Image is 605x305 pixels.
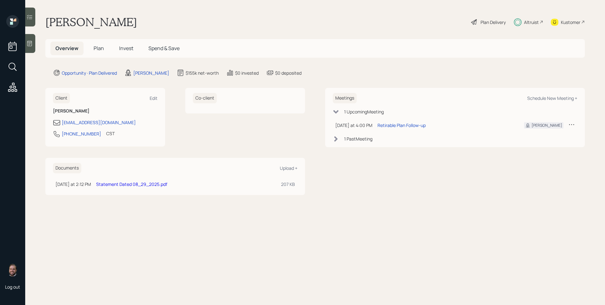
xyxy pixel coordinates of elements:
[53,93,70,103] h6: Client
[524,19,539,26] div: Altruist
[481,19,506,26] div: Plan Delivery
[62,130,101,137] div: [PHONE_NUMBER]
[193,93,217,103] h6: Co-client
[280,165,297,171] div: Upload +
[335,122,372,129] div: [DATE] at 4:00 PM
[94,45,104,52] span: Plan
[106,130,115,137] div: CST
[53,163,81,173] h6: Documents
[5,284,20,290] div: Log out
[150,95,158,101] div: Edit
[281,181,295,187] div: 207 KB
[96,181,167,187] a: Statement Dated 08_29_2025.pdf
[186,70,219,76] div: $155k net-worth
[532,123,562,128] div: [PERSON_NAME]
[333,93,357,103] h6: Meetings
[527,95,577,101] div: Schedule New Meeting +
[45,15,137,29] h1: [PERSON_NAME]
[6,264,19,276] img: james-distasi-headshot.png
[344,108,384,115] div: 1 Upcoming Meeting
[62,70,117,76] div: Opportunity · Plan Delivered
[275,70,302,76] div: $0 deposited
[148,45,180,52] span: Spend & Save
[55,45,78,52] span: Overview
[561,19,580,26] div: Kustomer
[133,70,169,76] div: [PERSON_NAME]
[53,108,158,114] h6: [PERSON_NAME]
[62,119,136,126] div: [EMAIL_ADDRESS][DOMAIN_NAME]
[119,45,133,52] span: Invest
[55,181,91,187] div: [DATE] at 2:12 PM
[344,135,372,142] div: 1 Past Meeting
[377,122,426,129] div: Retirable Plan Follow-up
[235,70,259,76] div: $0 invested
